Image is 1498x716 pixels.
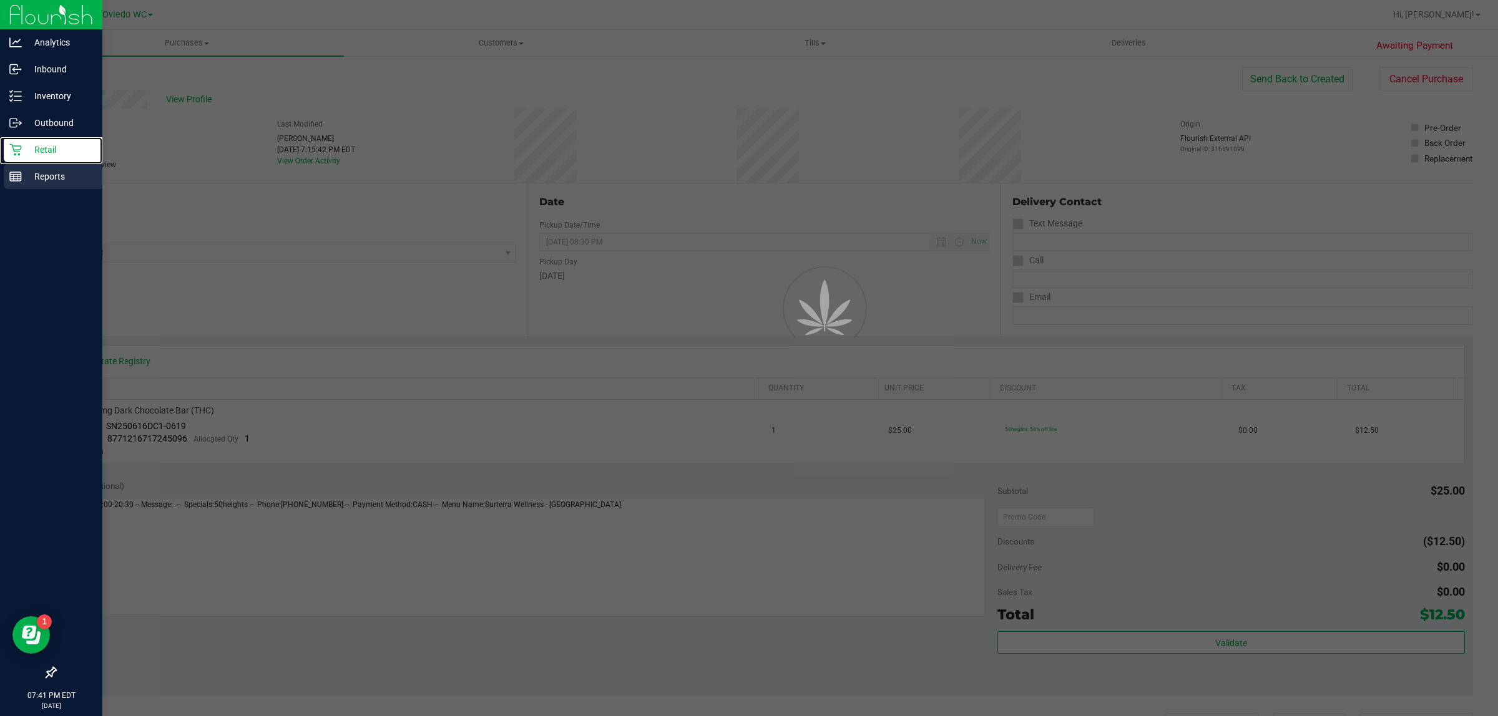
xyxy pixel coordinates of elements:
[9,170,22,183] inline-svg: Reports
[22,142,97,157] p: Retail
[9,143,22,156] inline-svg: Retail
[22,62,97,77] p: Inbound
[9,117,22,129] inline-svg: Outbound
[22,115,97,130] p: Outbound
[6,701,97,710] p: [DATE]
[12,616,50,654] iframe: Resource center
[9,90,22,102] inline-svg: Inventory
[37,614,52,629] iframe: Resource center unread badge
[6,690,97,701] p: 07:41 PM EDT
[22,35,97,50] p: Analytics
[22,89,97,104] p: Inventory
[9,63,22,75] inline-svg: Inbound
[22,169,97,184] p: Reports
[9,36,22,49] inline-svg: Analytics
